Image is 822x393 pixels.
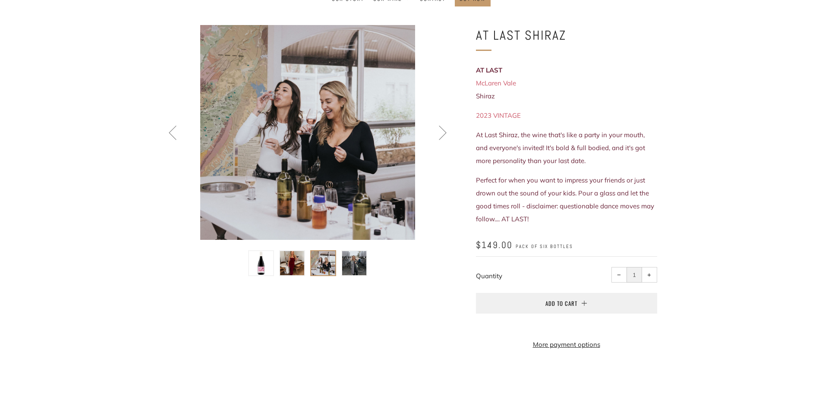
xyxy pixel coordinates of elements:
img: Load image into Gallery viewer, At Last Shiraz [311,251,335,275]
span: At Last Shiraz, the wine that's like a party in your mouth, and everyone's invited! It's bold & f... [476,131,645,165]
span: Shiraz [476,92,495,100]
span: 2023 VINTAGE [476,111,521,119]
strong: AT LAST [476,66,502,74]
h1: At Last Shiraz [476,25,657,46]
a: More payment options [476,338,657,351]
span: Add to Cart [545,299,577,308]
span: + [647,273,651,277]
span: Perfect for when you want to impress your friends or just drown out the sound of your kids. Pour ... [476,176,654,223]
img: Load image into Gallery viewer, At Last Shiraz [249,251,273,275]
span: $149.00 [476,239,513,251]
button: Load image into Gallery viewer, At Last Shiraz [310,250,336,276]
input: quantity [627,267,642,283]
img: Load image into Gallery viewer, At Last Shiraz [342,251,366,275]
span: pack of six bottles [516,243,573,250]
span: − [617,273,621,277]
button: Add to Cart [476,293,657,314]
label: Quantity [476,272,502,280]
img: Load image into Gallery viewer, At Last Shiraz [280,251,304,275]
span: McLaren Vale [476,79,516,87]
